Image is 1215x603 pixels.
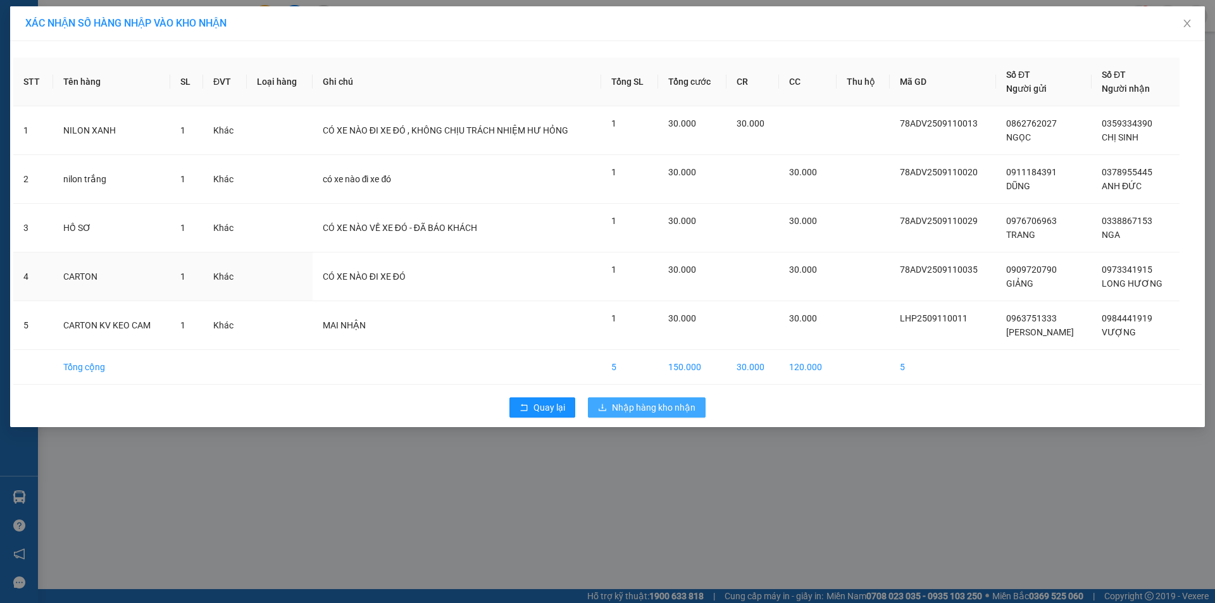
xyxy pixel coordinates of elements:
span: ANH ĐỨC [1102,181,1142,191]
span: Quay lại [533,401,565,414]
span: DŨNG [1006,181,1030,191]
span: 30.000 [789,167,817,177]
span: 30.000 [737,118,764,128]
td: 2 [13,155,53,204]
span: CÓ XE NÀO ĐI XE ĐÓ [323,271,406,282]
span: 30.000 [789,264,817,275]
span: 0911184391 [1006,167,1057,177]
td: 30.000 [726,350,779,385]
span: 0973341915 [1102,264,1152,275]
td: Khác [203,204,247,252]
span: 1 [180,125,185,135]
span: rollback [520,403,528,413]
td: 150.000 [658,350,726,385]
span: Người nhận [1102,84,1150,94]
button: rollbackQuay lại [509,397,575,418]
th: Loại hàng [247,58,312,106]
td: 4 [13,252,53,301]
span: download [598,403,607,413]
span: 30.000 [789,313,817,323]
span: 0359334390 [1102,118,1152,128]
td: 5 [890,350,996,385]
span: 1 [180,174,185,184]
span: XÁC NHẬN SỐ HÀNG NHẬP VÀO KHO NHẬN [25,17,227,29]
th: CC [779,58,837,106]
span: Nhập hàng kho nhận [612,401,695,414]
th: ĐVT [203,58,247,106]
th: SL [170,58,203,106]
span: CÓ XE NÀO ĐI XE ĐÓ , KHÔNG CHỊU TRÁCH NHIỆM HƯ HỎNG [323,125,568,135]
span: Số ĐT [1102,70,1126,80]
th: Ghi chú [313,58,602,106]
td: CARTON [53,252,170,301]
td: 5 [13,301,53,350]
span: NGỌC [1006,132,1031,142]
td: 120.000 [779,350,837,385]
span: close [1182,18,1192,28]
td: NILON XANH [53,106,170,155]
span: 0963751333 [1006,313,1057,323]
span: 0909720790 [1006,264,1057,275]
span: 30.000 [789,216,817,226]
td: Khác [203,252,247,301]
button: Close [1169,6,1205,42]
td: Khác [203,106,247,155]
span: LONG HƯƠNG [1102,278,1162,289]
td: 3 [13,204,53,252]
th: Tên hàng [53,58,170,106]
span: Số ĐT [1006,70,1030,80]
span: 1 [611,313,616,323]
th: Thu hộ [837,58,890,106]
th: CR [726,58,779,106]
span: GIẢNG [1006,278,1033,289]
span: CHỊ SINH [1102,132,1138,142]
td: Tổng cộng [53,350,170,385]
span: 30.000 [668,118,696,128]
span: 78ADV2509110013 [900,118,978,128]
td: HỒ SƠ [53,204,170,252]
span: 0862762027 [1006,118,1057,128]
span: 1 [611,264,616,275]
span: 78ADV2509110029 [900,216,978,226]
span: LHP2509110011 [900,313,968,323]
span: 1 [180,223,185,233]
th: Tổng SL [601,58,658,106]
span: [PERSON_NAME] [1006,327,1074,337]
span: 30.000 [668,264,696,275]
th: Tổng cước [658,58,726,106]
span: CÓ XE NÀO VỀ XE ĐÓ - ĐÃ BÁO KHÁCH [323,223,477,233]
span: NGA [1102,230,1120,240]
span: có xe nào đi xe đó [323,174,392,184]
span: Người gửi [1006,84,1047,94]
span: 30.000 [668,167,696,177]
span: 0338867153 [1102,216,1152,226]
span: 0378955445 [1102,167,1152,177]
span: 0976706963 [1006,216,1057,226]
th: STT [13,58,53,106]
span: VƯỢNG [1102,327,1136,337]
span: 30.000 [668,216,696,226]
span: 1 [611,118,616,128]
span: 78ADV2509110035 [900,264,978,275]
td: Khác [203,301,247,350]
td: 1 [13,106,53,155]
td: CARTON KV KEO CAM [53,301,170,350]
td: nilon trắng [53,155,170,204]
span: 1 [611,216,616,226]
span: 0984441919 [1102,313,1152,323]
span: 1 [180,320,185,330]
td: 5 [601,350,658,385]
span: TRANG [1006,230,1035,240]
span: MAI NHẬN [323,320,366,330]
span: 30.000 [668,313,696,323]
span: 78ADV2509110020 [900,167,978,177]
span: 1 [180,271,185,282]
button: downloadNhập hàng kho nhận [588,397,706,418]
span: 1 [611,167,616,177]
td: Khác [203,155,247,204]
th: Mã GD [890,58,996,106]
